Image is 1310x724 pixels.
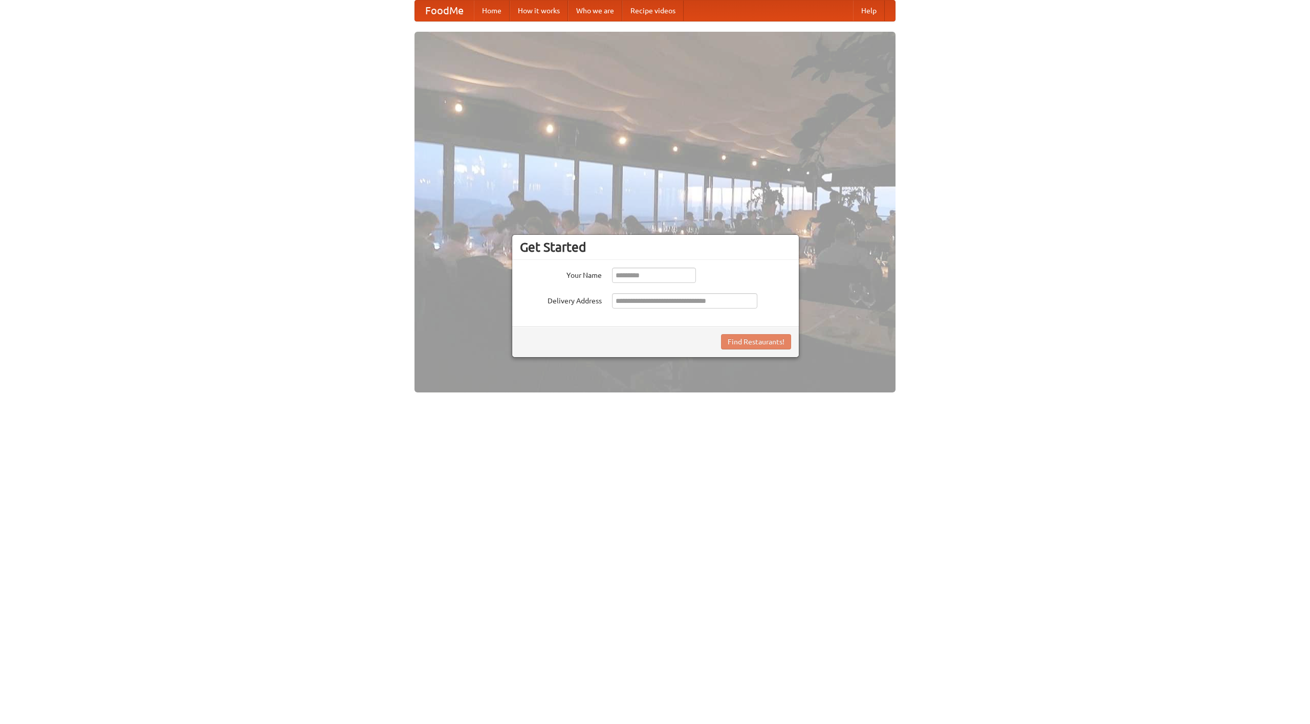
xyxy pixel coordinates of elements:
h3: Get Started [520,239,791,255]
label: Delivery Address [520,293,602,306]
a: Help [853,1,885,21]
a: Home [474,1,510,21]
button: Find Restaurants! [721,334,791,349]
a: How it works [510,1,568,21]
label: Your Name [520,268,602,280]
a: Recipe videos [622,1,684,21]
a: FoodMe [415,1,474,21]
a: Who we are [568,1,622,21]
